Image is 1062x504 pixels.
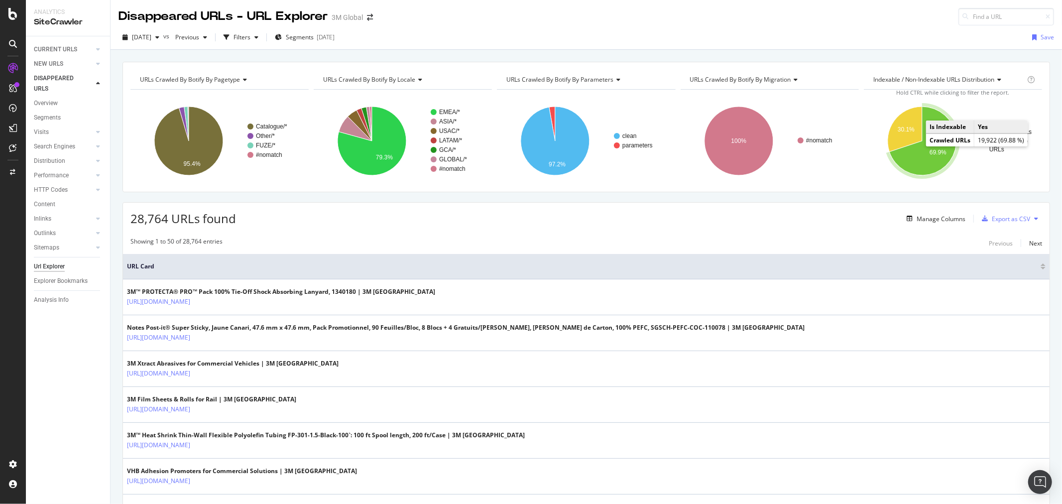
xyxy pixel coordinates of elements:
[34,113,61,123] div: Segments
[917,215,965,223] div: Manage Columns
[34,113,103,123] a: Segments
[163,32,171,40] span: vs
[989,146,1004,153] text: URLs
[127,440,190,450] a: [URL][DOMAIN_NAME]
[992,215,1030,223] div: Export as CSV
[127,476,190,486] a: [URL][DOMAIN_NAME]
[34,170,93,181] a: Performance
[118,8,328,25] div: Disappeared URLs - URL Explorer
[34,59,63,69] div: NEW URLS
[34,141,93,152] a: Search Engines
[926,134,974,147] td: Crawled URLs
[256,132,275,139] text: Other/*
[317,33,335,41] div: [DATE]
[234,33,250,41] div: Filters
[138,72,300,88] h4: URLs Crawled By Botify By pagetype
[1029,237,1042,249] button: Next
[127,404,190,414] a: [URL][DOMAIN_NAME]
[132,33,151,41] span: 2025 Sep. 21st
[127,431,525,440] div: 3M™ Heat Shrink Thin-Wall Flexible Polyolefin Tubing FP-301-1.5-Black-100`: 100 ft Spool length, ...
[127,287,435,296] div: 3M™ PROTECTA® PRO™ Pack 100% Tie-Off Shock Absorbing Lanyard, 1340180 | 3M [GEOGRAPHIC_DATA]
[34,295,69,305] div: Analysis Info
[34,199,55,210] div: Content
[34,276,103,286] a: Explorer Bookmarks
[34,185,68,195] div: HTTP Codes
[127,395,296,404] div: 3M Film Sheets & Rolls for Rail | 3M [GEOGRAPHIC_DATA]
[930,149,946,156] text: 69.9%
[127,262,1038,271] span: URL Card
[34,98,58,109] div: Overview
[367,14,373,21] div: arrow-right-arrow-left
[127,359,339,368] div: 3M Xtract Abrasives for Commercial Vehicles | 3M [GEOGRAPHIC_DATA]
[34,228,56,239] div: Outlinks
[314,98,490,184] div: A chart.
[34,44,93,55] a: CURRENT URLS
[439,109,460,116] text: EMEA/*
[1029,239,1042,248] div: Next
[34,44,77,55] div: CURRENT URLS
[439,156,467,163] text: GLOBAL/*
[958,8,1054,25] input: Find a URL
[1028,470,1052,494] div: Open Intercom Messenger
[1041,33,1054,41] div: Save
[34,127,93,137] a: Visits
[898,126,915,133] text: 30.1%
[34,214,51,224] div: Inlinks
[681,98,857,184] svg: A chart.
[873,75,995,84] span: Indexable / Non-Indexable URLs distribution
[731,137,746,144] text: 100%
[127,333,190,343] a: [URL][DOMAIN_NAME]
[323,75,415,84] span: URLs Crawled By Botify By locale
[974,134,1028,147] td: 19,922 (69.88 %)
[622,132,637,139] text: clean
[256,151,282,158] text: #nomatch
[184,160,201,167] text: 95.4%
[871,72,1025,88] h4: Indexable / Non-Indexable URLs Distribution
[256,142,276,149] text: FUZE/*
[34,141,75,152] div: Search Engines
[34,156,93,166] a: Distribution
[549,161,566,168] text: 97.2%
[34,156,65,166] div: Distribution
[439,165,466,172] text: #nomatch
[439,118,457,125] text: ASIA/*
[926,121,974,133] td: Is Indexable
[896,89,1009,96] span: Hold CTRL while clicking to filter the report.
[34,59,93,69] a: NEW URLS
[34,261,65,272] div: Url Explorer
[497,98,674,184] svg: A chart.
[127,467,357,476] div: VHB Adhesion Promoters for Commercial Solutions | 3M [GEOGRAPHIC_DATA]
[439,137,463,144] text: LATAM/*
[286,33,314,41] span: Segments
[332,12,363,22] div: 3M Global
[34,73,93,94] a: DISAPPEARED URLS
[34,8,102,16] div: Analytics
[256,123,287,130] text: Catalogue/*
[974,121,1028,133] td: Yes
[34,73,84,94] div: DISAPPEARED URLS
[34,98,103,109] a: Overview
[622,142,653,149] text: parameters
[130,237,223,249] div: Showing 1 to 50 of 28,764 entries
[439,146,456,153] text: GCA/*
[864,98,1041,184] svg: A chart.
[690,75,791,84] span: URLs Crawled By Botify By migration
[34,243,93,253] a: Sitemaps
[118,29,163,45] button: [DATE]
[130,210,236,227] span: 28,764 URLs found
[34,16,102,28] div: SiteCrawler
[34,170,69,181] div: Performance
[376,154,393,161] text: 79.3%
[34,214,93,224] a: Inlinks
[127,323,805,332] div: Notes Post-it® Super Sticky, Jaune Canari, 47.6 mm x 47.6 mm, Pack Promotionnel, 90 Feuilles/Bloc...
[321,72,483,88] h4: URLs Crawled By Botify By locale
[220,29,262,45] button: Filters
[806,137,832,144] text: #nomatch
[506,75,613,84] span: URLs Crawled By Botify By parameters
[171,29,211,45] button: Previous
[130,98,307,184] svg: A chart.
